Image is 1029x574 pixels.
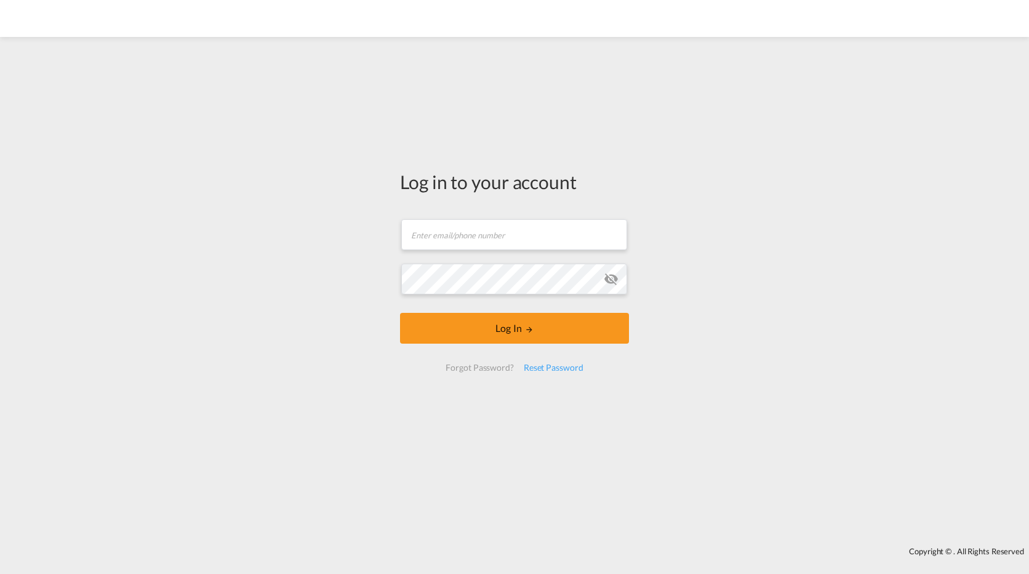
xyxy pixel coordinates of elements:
button: LOGIN [400,313,629,344]
div: Reset Password [519,357,588,379]
div: Log in to your account [400,169,629,195]
md-icon: icon-eye-off [604,272,619,286]
div: Forgot Password? [441,357,518,379]
input: Enter email/phone number [401,219,627,250]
